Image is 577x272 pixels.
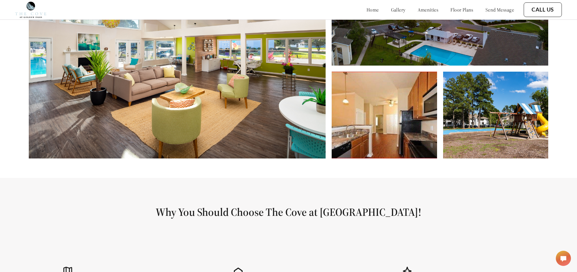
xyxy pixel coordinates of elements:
button: Call Us [524,2,562,17]
a: Call Us [532,6,554,13]
h1: Why You Should Choose The Cove at [GEOGRAPHIC_DATA]! [15,205,562,219]
a: gallery [391,7,406,13]
a: send message [486,7,514,13]
a: floor plans [450,7,473,13]
img: Kids Playground and Recreation Area [443,72,548,158]
img: Kitchen with High Ceilings [332,72,437,158]
a: amenities [418,7,439,13]
a: home [366,7,379,13]
img: cove_at_golden_isles_logo.png [15,2,46,18]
